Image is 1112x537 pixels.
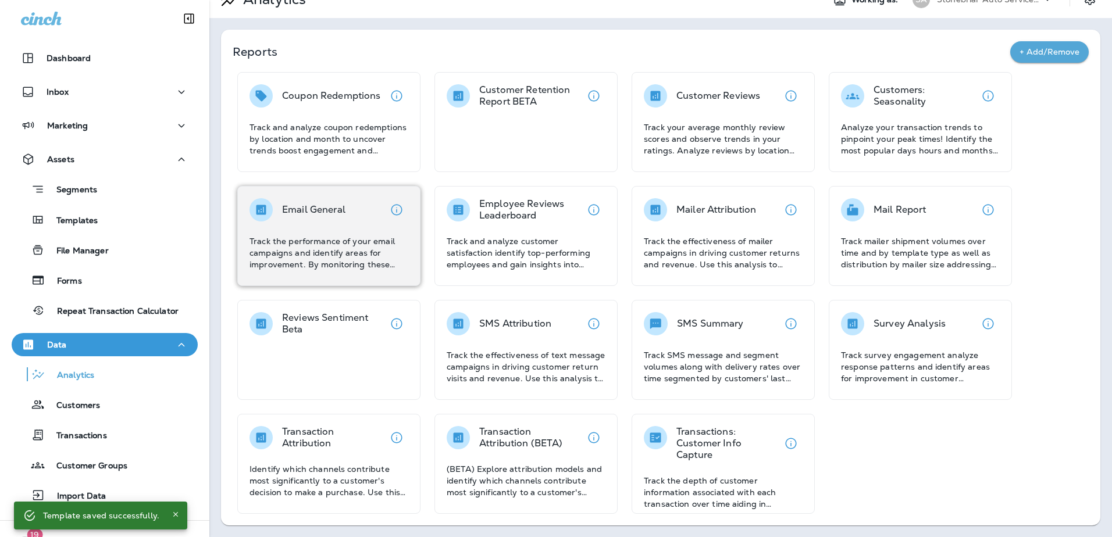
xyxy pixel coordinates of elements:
button: Dashboard [12,46,198,70]
button: Data [12,333,198,356]
p: Mail Report [874,204,926,216]
button: View details [779,198,803,221]
button: Marketing [12,114,198,137]
button: View details [582,84,605,108]
p: Forms [45,276,82,287]
p: Assets [47,155,74,164]
button: File Manager [12,238,198,262]
p: Dashboard [47,53,91,63]
button: + Add/Remove [1010,41,1089,63]
p: Analyze your transaction trends to pinpoint your peak times! Identify the most popular days hours... [841,121,1000,156]
p: Reviews Sentiment Beta [282,312,385,335]
button: Inbox [12,80,198,103]
p: Segments [45,185,97,196]
button: View details [976,84,1000,108]
p: Coupon Redemptions [282,90,381,102]
p: Transactions: Customer Info Capture [676,426,779,461]
p: Customer Groups [45,461,127,472]
button: View details [779,84,803,108]
p: Repeat Transaction Calculator [45,306,179,317]
p: Templates [45,216,98,227]
button: Close [169,507,183,521]
p: Mailer Attribution [676,204,757,216]
p: Track your average monthly review scores and observe trends in your ratings. Analyze reviews by l... [644,121,803,156]
p: Track the performance of your email campaigns and identify areas for improvement. By monitoring t... [250,235,408,270]
p: Reports [233,44,1010,60]
button: View details [976,312,1000,335]
p: Transaction Attribution (BETA) [479,426,582,449]
p: Marketing [47,121,88,130]
button: Customer Groups [12,453,198,477]
div: Template saved successfully. [43,505,159,526]
p: Data [47,340,67,349]
p: Employee Reviews Leaderboard [479,198,582,221]
button: View details [582,312,605,335]
p: Track survey engagement analyze response patterns and identify areas for improvement in customer ... [841,349,1000,384]
p: Customers: Seasonality [874,84,976,108]
p: Track the depth of customer information associated with each transaction over time aiding in asse... [644,475,803,510]
p: Analytics [45,370,94,381]
button: Assets [12,148,198,171]
button: View details [385,84,408,108]
button: Customers [12,392,198,417]
p: SMS Summary [677,318,744,330]
p: (BETA) Explore attribution models and identify which channels contribute most significantly to a ... [447,463,605,498]
p: Track the effectiveness of text message campaigns in driving customer return visits and revenue. ... [447,349,605,384]
p: Customers [45,400,100,411]
button: Segments [12,177,198,202]
button: Transactions [12,423,198,447]
button: View details [582,426,605,449]
p: Track mailer shipment volumes over time and by template type as well as distribution by mailer si... [841,235,1000,270]
button: View details [385,426,408,449]
button: Analytics [12,362,198,386]
p: Track and analyze coupon redemptions by location and month to uncover trends boost engagement and... [250,121,408,156]
p: Transaction Attribution [282,426,385,449]
button: Repeat Transaction Calculator [12,298,198,323]
p: SMS Attribution [479,318,551,330]
button: View details [779,312,803,335]
p: Email General [282,204,345,216]
p: File Manager [45,246,109,257]
p: Survey Analysis [874,318,946,330]
button: View details [582,198,605,221]
button: View details [779,432,803,455]
button: View details [976,198,1000,221]
button: Templates [12,207,198,232]
button: View details [385,312,408,335]
button: View details [385,198,408,221]
button: Forms [12,268,198,292]
p: Track and analyze customer satisfaction identify top-performing employees and gain insights into ... [447,235,605,270]
p: Track SMS message and segment volumes along with delivery rates over time segmented by customers'... [644,349,803,384]
p: Customer Retention Report BETA [479,84,582,108]
button: Import Data [12,483,198,507]
button: Collapse Sidebar [173,7,205,30]
p: Identify which channels contribute most significantly to a customer's decision to make a purchase... [250,463,408,498]
p: Import Data [45,491,106,502]
p: Customer Reviews [676,90,760,102]
p: Track the effectiveness of mailer campaigns in driving customer returns and revenue. Use this ana... [644,235,803,270]
p: Inbox [47,87,69,96]
p: Transactions [45,431,107,442]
